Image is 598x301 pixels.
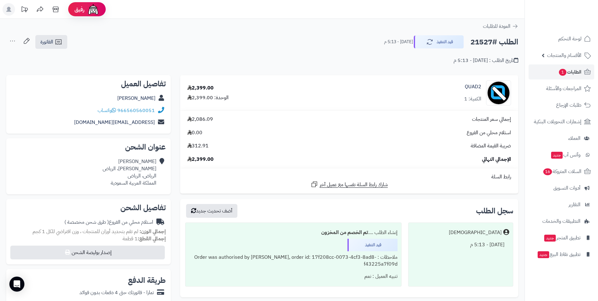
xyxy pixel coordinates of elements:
[470,36,518,48] h2: الطلب #21527
[33,228,138,235] span: لم تقم بتحديد أوزان للمنتجات ، وزن افتراضي للكل 1 كجم
[320,181,388,188] span: شارك رابط السلة نفسها مع عميل آخر
[483,23,518,30] a: العودة للطلبات
[64,218,109,226] span: ( طرق شحن مخصصة )
[476,207,513,215] h3: سجل الطلب
[529,247,594,262] a: تطبيق نقاط البيعجديد
[529,147,594,162] a: وآتس آبجديد
[139,228,166,235] strong: إجمالي الوزن:
[321,229,368,236] b: تم الخصم من المخزون
[414,35,464,48] button: قيد التنفيذ
[11,204,166,212] h2: تفاصيل الشحن
[449,229,502,236] div: [DEMOGRAPHIC_DATA]
[558,34,581,43] span: لوحة التحكم
[189,251,398,271] div: ملاحظات : Order was authorised by [PERSON_NAME], order id: 17f208cc-0073-4cf3-8ad8-f43225a7f09d
[189,270,398,283] div: تنبيه العميل : نعم
[529,230,594,245] a: تطبيق المتجرجديد
[529,164,594,179] a: السلات المتروكة16
[467,129,511,136] span: استلام محلي من الفروع
[542,217,580,226] span: التطبيقات والخدمات
[529,114,594,129] a: إشعارات التحويلات البنكية
[347,239,398,251] div: قيد التنفيذ
[187,116,213,123] span: 2,086.09
[138,235,166,242] strong: إجمالي القطع:
[117,94,155,102] a: [PERSON_NAME]
[529,31,594,46] a: لوحة التحكم
[544,235,556,242] span: جديد
[128,277,166,284] h2: طريقة الدفع
[187,84,214,92] div: 2,399.00
[546,84,581,93] span: المراجعات والأسئلة
[98,107,116,114] a: واتساب
[87,3,99,16] img: ai-face.png
[529,98,594,113] a: طلبات الإرجاع
[9,277,24,292] div: Open Intercom Messenger
[529,214,594,229] a: التطبيقات والخدمات
[553,184,580,192] span: أدوات التسويق
[529,197,594,212] a: التقارير
[482,156,511,163] span: الإجمالي النهائي
[35,35,67,49] a: الفاتورة
[529,131,594,146] a: العملاء
[529,81,594,96] a: المراجعات والأسئلة
[103,158,156,186] div: [PERSON_NAME] [PERSON_NAME]، الرياض الرياض، الرياض المملكة العربية السعودية
[486,80,511,105] img: no_image-90x90.png
[79,289,154,296] div: تمارا - فاتورتك حتى 4 دفعات بدون فوائد
[547,51,581,60] span: الأقسام والمنتجات
[556,101,581,110] span: طلبات الإرجاع
[123,235,166,242] small: 1 قطعة
[544,233,580,242] span: تطبيق المتجر
[384,39,413,45] small: [DATE] - 5:13 م
[543,167,581,176] span: السلات المتروكة
[74,119,155,126] a: [EMAIL_ADDRESS][DOMAIN_NAME]
[311,181,388,188] a: شارك رابط السلة نفسها مع عميل آخر
[10,246,165,259] button: إصدار بوليصة الشحن
[529,64,594,79] a: الطلبات1
[472,116,511,123] span: إجمالي سعر المنتجات
[187,94,229,101] div: الوحدة: 2,399.00
[186,204,237,218] button: أضف تحديث جديد
[534,117,581,126] span: إشعارات التحويلات البنكية
[568,134,580,143] span: العملاء
[74,6,84,13] span: رفيق
[412,239,509,251] div: [DATE] - 5:13 م
[550,150,580,159] span: وآتس آب
[11,143,166,151] h2: عنوان الشحن
[559,69,567,76] span: 1
[551,152,563,159] span: جديد
[483,23,510,30] span: العودة للطلبات
[187,142,209,150] span: 312.91
[17,3,32,17] a: تحديثات المنصة
[64,219,153,226] div: استلام محلي من الفروع
[117,107,155,114] a: 966560560051
[454,57,518,64] div: تاريخ الطلب : [DATE] - 5:13 م
[189,227,398,239] div: إنشاء الطلب ....
[558,68,581,76] span: الطلبات
[11,80,166,88] h2: تفاصيل العميل
[471,142,511,150] span: ضريبة القيمة المضافة
[183,173,516,181] div: رابط السلة
[465,83,481,90] a: QUAD2
[187,156,214,163] span: 2,399.00
[187,129,202,136] span: 0.00
[538,251,549,258] span: جديد
[543,168,553,176] span: 16
[40,38,53,46] span: الفاتورة
[537,250,580,259] span: تطبيق نقاط البيع
[569,200,580,209] span: التقارير
[555,5,592,18] img: logo-2.png
[529,181,594,196] a: أدوات التسويق
[464,95,481,103] div: الكمية: 1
